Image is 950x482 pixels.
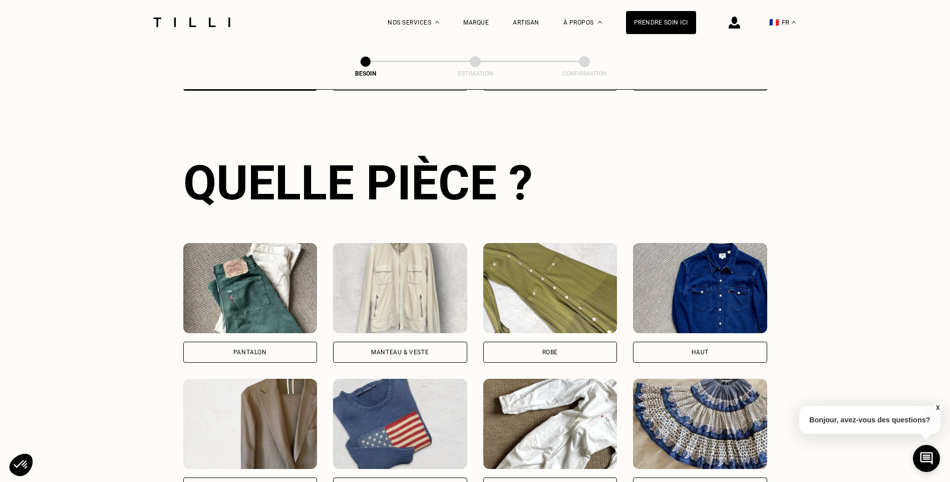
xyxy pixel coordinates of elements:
[799,406,940,434] p: Bonjour, avez-vous des questions?
[513,19,539,26] a: Artisan
[626,11,696,34] a: Prendre soin ici
[150,18,234,27] img: Logo du service de couturière Tilli
[183,155,767,211] div: Quelle pièce ?
[425,70,525,77] div: Estimation
[463,19,489,26] a: Marque
[598,21,602,24] img: Menu déroulant à propos
[183,243,318,333] img: Tilli retouche votre Pantalon
[435,21,439,24] img: Menu déroulant
[542,349,558,355] div: Robe
[729,17,740,29] img: icône connexion
[792,21,796,24] img: menu déroulant
[769,18,779,27] span: 🇫🇷
[233,349,267,355] div: Pantalon
[633,379,767,469] img: Tilli retouche votre Jupe
[932,402,942,413] button: X
[333,243,467,333] img: Tilli retouche votre Manteau & Veste
[483,379,617,469] img: Tilli retouche votre Combinaison
[315,70,416,77] div: Besoin
[692,349,709,355] div: Haut
[534,70,635,77] div: Confirmation
[333,379,467,469] img: Tilli retouche votre Pull & gilet
[371,349,429,355] div: Manteau & Veste
[633,243,767,333] img: Tilli retouche votre Haut
[483,243,617,333] img: Tilli retouche votre Robe
[183,379,318,469] img: Tilli retouche votre Tailleur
